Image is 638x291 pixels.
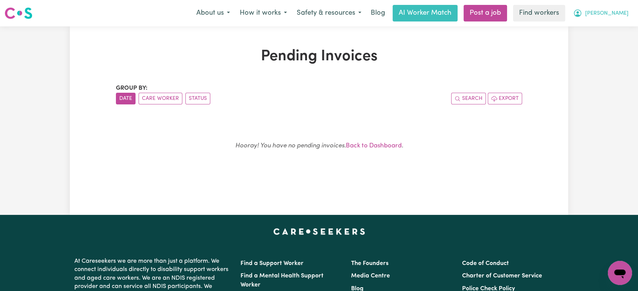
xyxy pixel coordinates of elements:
[568,5,633,21] button: My Account
[235,142,346,149] em: Hooray! You have no pending invoices.
[351,260,388,266] a: The Founders
[513,5,565,21] a: Find workers
[393,5,458,21] a: AI Worker Match
[608,261,632,285] iframe: Button to launch messaging window
[451,93,486,104] button: Search
[191,5,235,21] button: About us
[464,5,507,21] a: Post a job
[366,5,390,21] a: Blog
[585,9,629,18] span: [PERSON_NAME]
[240,260,304,266] a: Find a Support Worker
[462,260,509,266] a: Code of Conduct
[116,47,522,66] h1: Pending Invoices
[185,93,210,104] button: sort invoices by paid status
[235,5,292,21] button: How it works
[139,93,182,104] button: sort invoices by care worker
[5,5,32,22] a: Careseekers logo
[116,93,136,104] button: sort invoices by date
[273,228,365,234] a: Careseekers home page
[5,6,32,20] img: Careseekers logo
[235,142,403,149] small: .
[462,273,542,279] a: Charter of Customer Service
[292,5,366,21] button: Safety & resources
[488,93,522,104] button: Export
[346,142,402,149] a: Back to Dashboard
[351,273,390,279] a: Media Centre
[116,85,148,91] span: Group by:
[240,273,324,288] a: Find a Mental Health Support Worker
